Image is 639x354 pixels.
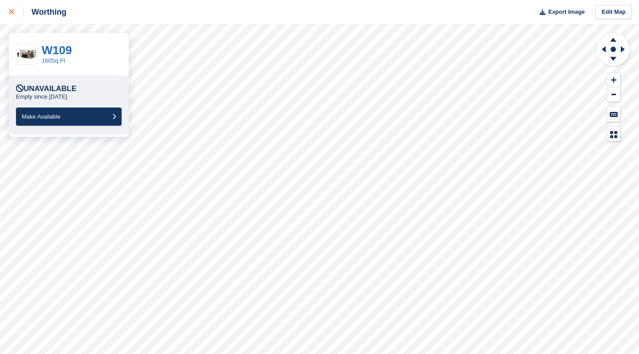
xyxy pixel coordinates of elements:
button: Keyboard Shortcuts [607,107,620,122]
a: 160Sq.Ft [42,57,65,64]
button: Export Image [534,5,585,20]
a: Edit Map [596,5,632,20]
img: 150-sqft-unit.jpg [16,47,37,62]
span: Export Image [548,8,584,16]
p: Empty since [DATE] [16,93,67,100]
button: Zoom In [607,73,620,88]
a: W109 [42,44,72,57]
span: Make Available [22,113,60,120]
div: Worthing [24,7,67,17]
button: Make Available [16,107,122,126]
button: Zoom Out [607,88,620,102]
div: Unavailable [16,84,76,93]
button: Map Legend [607,127,620,142]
